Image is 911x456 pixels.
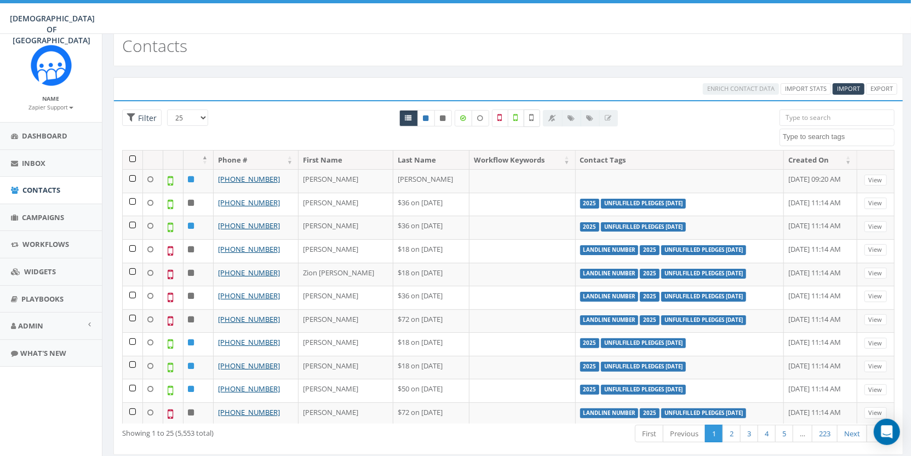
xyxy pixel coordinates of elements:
td: $36 on [DATE] [393,216,469,239]
small: Zapier Support [28,103,73,111]
label: Unfulfilled Pledges [DATE] [661,292,746,302]
span: What's New [20,348,66,358]
label: landline number [580,245,639,255]
a: [PHONE_NUMBER] [218,314,280,324]
a: First [635,425,663,443]
th: Created On: activate to sort column ascending [784,151,857,170]
span: Dashboard [22,131,67,141]
textarea: Search [783,132,894,142]
label: Unfulfilled Pledges [DATE] [601,362,686,372]
a: View [864,268,887,279]
label: 2025 [580,338,600,348]
a: View [864,244,887,256]
td: [PERSON_NAME] [299,356,393,379]
label: 2025 [640,245,660,255]
a: 1 [705,425,723,443]
span: Import [837,84,860,93]
label: Unfulfilled Pledges [DATE] [601,338,686,348]
span: Contacts [22,185,60,195]
td: $18 on [DATE] [393,356,469,379]
td: [DATE] 11:14 AM [784,216,857,239]
small: Name [43,95,60,102]
img: Rally_Corp_Icon.png [31,45,72,86]
td: [DATE] 11:14 AM [784,332,857,356]
th: First Name [299,151,393,170]
a: Opted Out [434,110,452,126]
a: Import Stats [781,83,831,95]
a: [PHONE_NUMBER] [218,291,280,301]
a: [PHONE_NUMBER] [218,384,280,394]
th: Contact Tags [576,151,784,170]
a: Import [833,83,864,95]
label: 2025 [580,222,600,232]
label: 2025 [640,292,660,302]
a: View [864,384,887,396]
span: Advance Filter [122,109,162,126]
i: This phone number is subscribed and will receive texts. [423,115,429,122]
span: Workflows [22,239,69,249]
a: 3 [740,425,758,443]
div: Showing 1 to 25 (5,553 total) [122,424,434,438]
label: 2025 [640,408,660,418]
td: [PERSON_NAME] [299,216,393,239]
td: [DATE] 11:14 AM [784,356,857,379]
td: [PERSON_NAME] [299,193,393,216]
label: Not a Mobile [492,109,508,127]
label: Unfulfilled Pledges [DATE] [601,222,686,232]
td: $18 on [DATE] [393,239,469,263]
a: [PHONE_NUMBER] [218,268,280,278]
a: All contacts [399,110,418,126]
label: Not Validated [524,109,540,127]
td: [PERSON_NAME] [299,402,393,426]
label: Unfulfilled Pledges [DATE] [661,245,746,255]
td: [PERSON_NAME] [299,239,393,263]
td: $36 on [DATE] [393,193,469,216]
label: 2025 [640,315,660,325]
a: View [864,314,887,326]
a: View [864,175,887,186]
td: [DATE] 09:20 AM [784,169,857,193]
td: $18 on [DATE] [393,332,469,356]
td: [PERSON_NAME] [299,286,393,309]
a: View [864,338,887,349]
td: [DATE] 11:14 AM [784,286,857,309]
label: 2025 [640,269,660,279]
label: Validated [508,109,524,127]
a: [PHONE_NUMBER] [218,337,280,347]
td: [PERSON_NAME] [299,309,393,333]
a: … [793,425,812,443]
a: [PHONE_NUMBER] [218,174,280,184]
span: Filter [135,113,157,123]
label: 2025 [580,199,600,209]
a: View [864,198,887,209]
label: Unfulfilled Pledges [DATE] [661,315,746,325]
td: $18 on [DATE] [393,263,469,286]
label: Unfulfilled Pledges [DATE] [661,269,746,279]
h2: Contacts [122,37,187,55]
td: [DATE] 11:14 AM [784,309,857,333]
a: 223 [812,425,838,443]
label: Unfulfilled Pledges [DATE] [661,408,746,418]
label: landline number [580,292,639,302]
span: CSV files only [837,84,860,93]
td: $72 on [DATE] [393,309,469,333]
label: Data Enriched [455,110,472,126]
a: [PHONE_NUMBER] [218,407,280,417]
a: 2 [723,425,741,443]
a: Previous [663,425,706,443]
a: View [864,291,887,302]
span: Playbooks [21,294,64,304]
a: [PHONE_NUMBER] [218,361,280,371]
td: [DATE] 11:14 AM [784,402,857,426]
input: Type to search [780,109,895,126]
label: landline number [580,408,639,418]
i: This phone number is unsubscribed and has opted-out of all texts. [440,115,446,122]
td: [PERSON_NAME] [299,169,393,193]
div: Open Intercom Messenger [874,419,900,445]
label: Data not Enriched [472,110,489,126]
label: landline number [580,269,639,279]
a: Export [866,83,897,95]
a: Last [867,425,895,443]
td: [DATE] 11:14 AM [784,379,857,402]
a: View [864,221,887,233]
